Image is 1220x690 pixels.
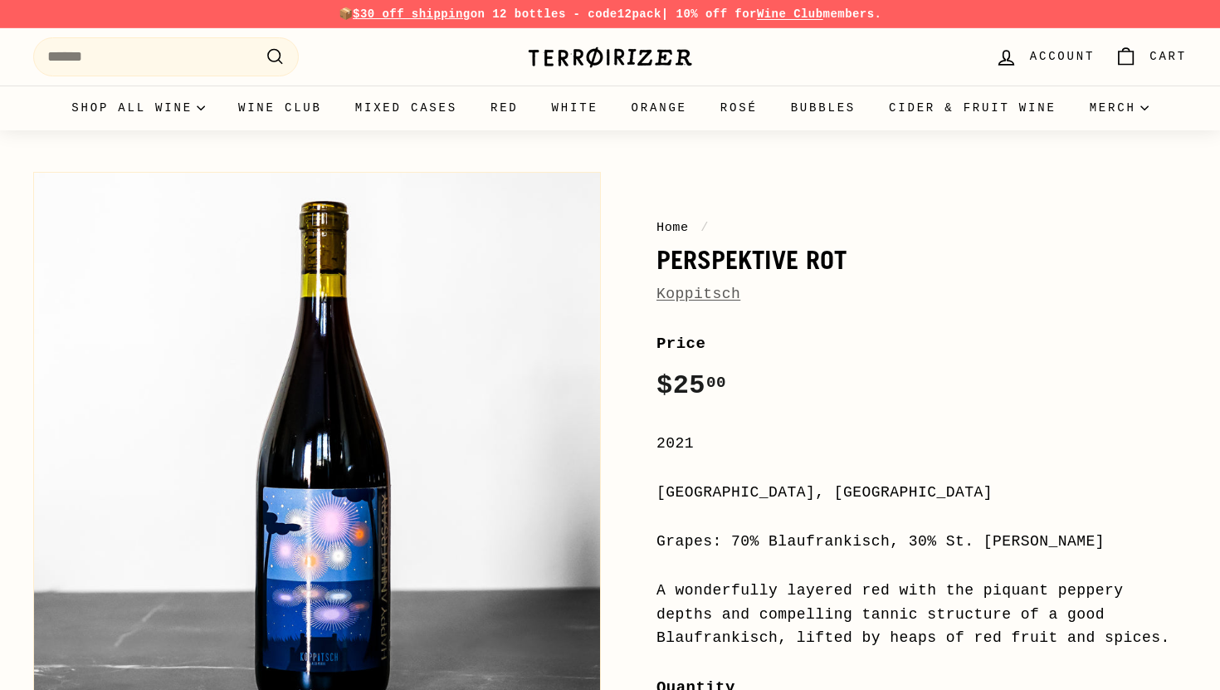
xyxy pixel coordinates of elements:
div: 2021 [656,432,1187,456]
span: Cart [1149,47,1187,66]
a: Koppitsch [656,286,740,302]
a: Cart [1105,32,1197,81]
span: Account [1030,47,1095,66]
strong: 12pack [617,7,661,21]
a: Orange [615,86,704,130]
sup: 00 [706,374,726,392]
a: Bubbles [774,86,872,130]
a: Rosé [704,86,774,130]
a: Home [656,220,689,235]
a: Red [474,86,535,130]
summary: Merch [1073,86,1165,130]
span: / [696,220,713,235]
summary: Shop all wine [55,86,222,130]
span: $25 [656,370,726,401]
a: Mixed Cases [339,86,474,130]
a: Cider & Fruit Wine [872,86,1073,130]
span: $30 off shipping [353,7,471,21]
h1: Perspektive Rot [656,246,1187,274]
a: Wine Club [222,86,339,130]
div: Grapes: 70% Blaufrankisch, 30% St. [PERSON_NAME] [656,530,1187,554]
div: A wonderfully layered red with the piquant peppery depths and compelling tannic structure of a go... [656,579,1187,650]
label: Price [656,331,1187,356]
a: Account [985,32,1105,81]
a: White [535,86,615,130]
a: Wine Club [757,7,823,21]
p: 📦 on 12 bottles - code | 10% off for members. [33,5,1187,23]
nav: breadcrumbs [656,218,1187,237]
div: [GEOGRAPHIC_DATA], [GEOGRAPHIC_DATA] [656,481,1187,505]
